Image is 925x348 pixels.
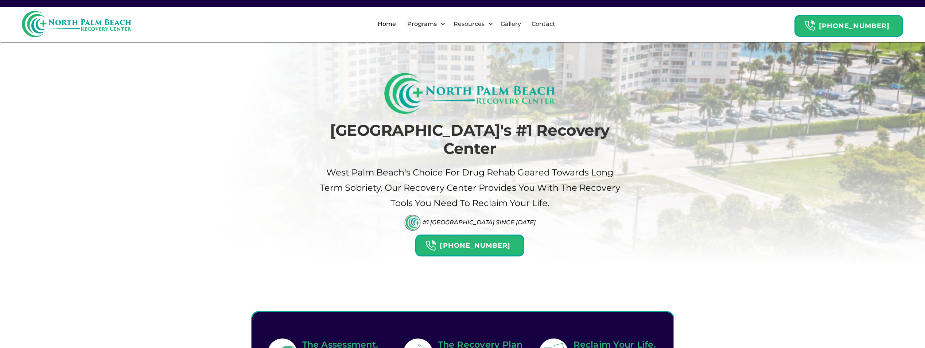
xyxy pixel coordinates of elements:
div: Programs [405,20,439,28]
a: Contact [527,12,560,36]
strong: [PHONE_NUMBER] [819,22,890,30]
strong: [PHONE_NUMBER] [440,241,510,250]
a: Header Calendar Icons[PHONE_NUMBER] [415,231,524,256]
p: West palm beach's Choice For drug Rehab Geared Towards Long term sobriety. Our Recovery Center pr... [319,165,621,211]
img: Header Calendar Icons [804,20,815,31]
a: Header Calendar Icons[PHONE_NUMBER] [794,11,903,37]
div: Resources [452,20,486,28]
div: Resources [447,12,495,36]
img: Header Calendar Icons [425,240,436,251]
a: Gallery [496,12,525,36]
div: #1 [GEOGRAPHIC_DATA] Since [DATE] [423,219,536,226]
div: Programs [401,12,447,36]
a: Home [373,12,400,36]
h1: [GEOGRAPHIC_DATA]'s #1 Recovery Center [319,121,621,158]
img: North Palm Beach Recovery Logo (Rectangle) [384,73,555,114]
